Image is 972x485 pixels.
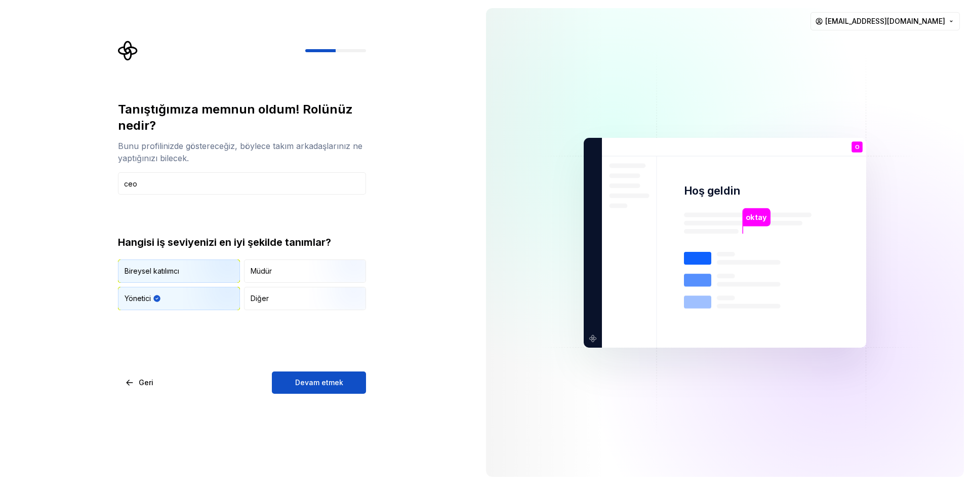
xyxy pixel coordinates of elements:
[272,371,366,394] button: Devam etmek
[125,267,179,275] font: Bireysel katılımcı
[118,41,138,61] svg: Süpernova Logosu
[125,294,151,303] font: Yönetici
[684,183,741,197] font: Hoş geldin
[746,212,766,221] font: oktay
[118,172,366,195] input: İş unvanı
[811,12,960,30] button: [EMAIL_ADDRESS][DOMAIN_NAME]
[118,236,331,248] font: Hangisi iş seviyenizi en iyi şekilde tanımlar?
[295,378,343,387] font: Devam etmek
[825,17,945,25] font: [EMAIL_ADDRESS][DOMAIN_NAME]
[251,267,272,275] font: Müdür
[855,143,860,150] font: O
[118,371,162,394] button: Geri
[251,294,269,303] font: Diğer
[139,378,153,387] font: Geri
[118,141,362,163] font: Bunu profilinizde göstereceğiz, böylece takım arkadaşlarınız ne yaptığınızı bilecek.
[118,102,353,133] font: Tanıştığımıza memnun oldum! Rolünüz nedir?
